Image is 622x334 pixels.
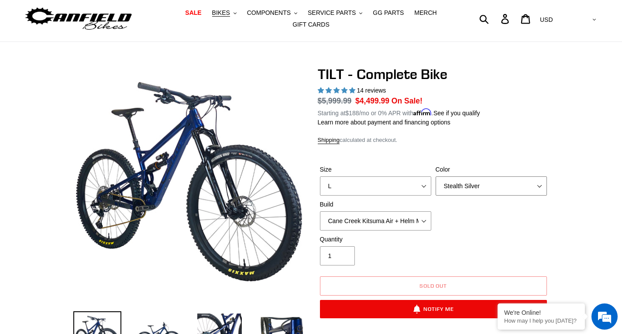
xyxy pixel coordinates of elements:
[4,238,166,269] textarea: Type your message and hit 'Enter'
[410,7,441,19] a: MERCH
[419,282,447,289] span: Sold out
[320,300,547,318] button: Notify Me
[318,66,549,83] h1: TILT - Complete Bike
[414,9,436,17] span: MERCH
[318,119,450,126] a: Learn more about payment and financing options
[433,110,480,117] a: See if you qualify - Learn more about Affirm Financing (opens in modal)
[504,317,578,324] p: How may I help you today?
[243,7,302,19] button: COMPONENTS
[373,9,404,17] span: GG PARTS
[51,110,120,198] span: We're online!
[355,96,389,105] span: $4,499.99
[288,19,334,31] a: GIFT CARDS
[308,9,356,17] span: SERVICE PARTS
[58,49,160,60] div: Chat with us now
[143,4,164,25] div: Minimize live chat window
[320,165,431,174] label: Size
[318,87,357,94] span: 5.00 stars
[484,9,506,28] input: Search
[436,165,547,174] label: Color
[320,276,547,296] button: Sold out
[345,110,359,117] span: $188
[320,200,431,209] label: Build
[318,107,480,118] p: Starting at /mo or 0% APR with .
[28,44,50,65] img: d_696896380_company_1647369064580_696896380
[504,309,578,316] div: We're Online!
[392,95,423,107] span: On Sale!
[318,96,352,105] s: $5,999.99
[320,235,431,244] label: Quantity
[303,7,367,19] button: SERVICE PARTS
[10,48,23,61] div: Navigation go back
[318,137,340,144] a: Shipping
[181,7,206,19] a: SALE
[247,9,291,17] span: COMPONENTS
[24,5,133,33] img: Canfield Bikes
[185,9,201,17] span: SALE
[368,7,408,19] a: GG PARTS
[357,87,386,94] span: 14 reviews
[318,136,549,145] div: calculated at checkout.
[212,9,230,17] span: BIKES
[208,7,241,19] button: BIKES
[413,108,432,116] span: Affirm
[292,21,330,28] span: GIFT CARDS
